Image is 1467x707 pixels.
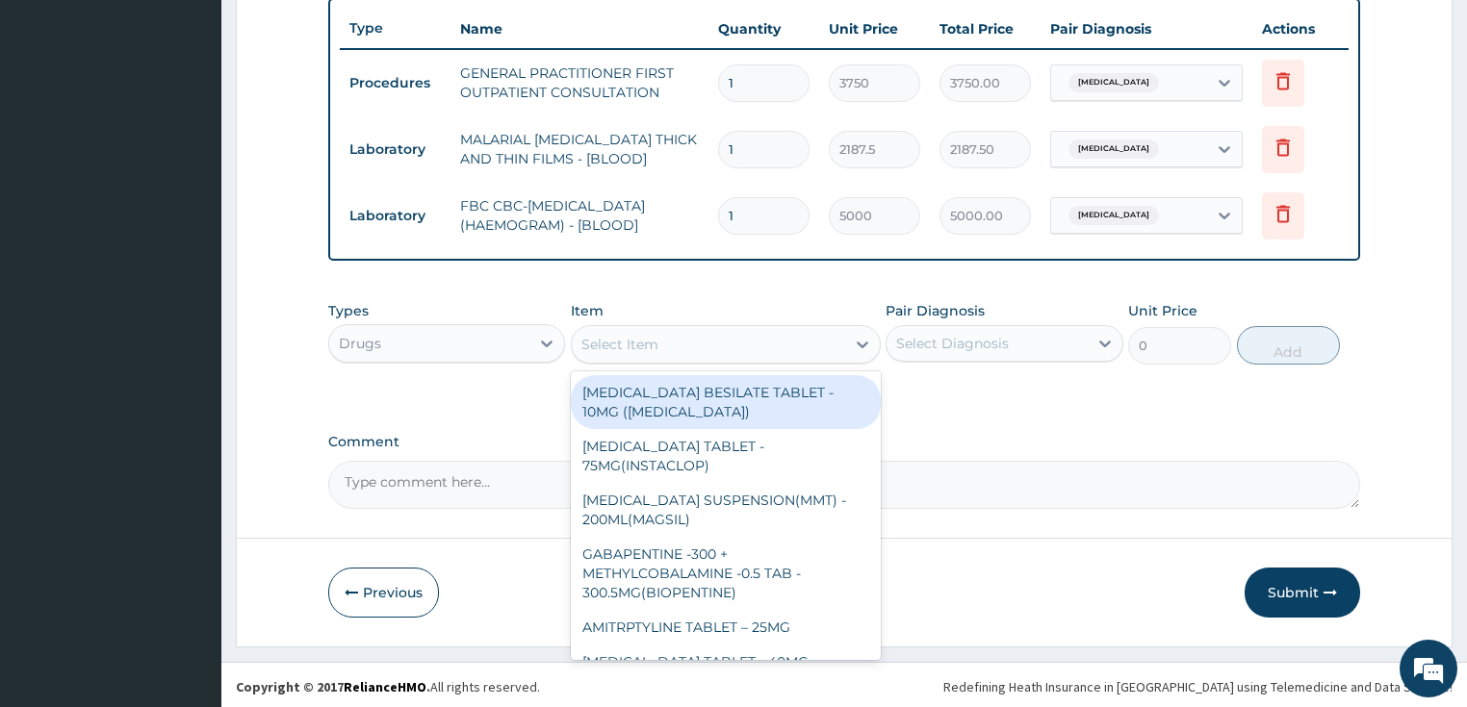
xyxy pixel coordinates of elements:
th: Type [340,11,450,46]
img: d_794563401_company_1708531726252_794563401 [36,96,78,144]
div: [MEDICAL_DATA] BESILATE TABLET - 10MG ([MEDICAL_DATA]) [571,375,881,429]
div: [MEDICAL_DATA] TABLET - 40MG [571,644,881,679]
label: Types [328,303,369,319]
button: Add [1237,326,1340,365]
td: GENERAL PRACTITIONER FIRST OUTPATIENT CONSULTATION [450,54,709,112]
a: RelianceHMO [344,678,426,695]
button: Submit [1245,568,1360,618]
td: Laboratory [340,198,450,234]
div: Minimize live chat window [316,10,362,56]
button: Previous [328,568,439,618]
td: FBC CBC-[MEDICAL_DATA] (HAEMOGRAM) - [BLOOD] [450,187,709,244]
td: Procedures [340,65,450,101]
th: Total Price [930,10,1041,48]
textarea: Type your message and hit 'Enter' [10,489,367,556]
th: Unit Price [819,10,930,48]
div: Chat with us now [100,108,323,133]
label: Item [571,301,604,320]
div: Redefining Heath Insurance in [GEOGRAPHIC_DATA] using Telemedicine and Data Science! [943,677,1453,696]
th: Actions [1252,10,1349,48]
label: Comment [328,434,1361,450]
td: Laboratory [340,132,450,167]
span: [MEDICAL_DATA] [1068,206,1159,225]
span: [MEDICAL_DATA] [1068,73,1159,92]
div: Drugs [339,334,381,353]
label: Unit Price [1128,301,1197,320]
td: MALARIAL [MEDICAL_DATA] THICK AND THIN FILMS - [BLOOD] [450,120,709,178]
div: [MEDICAL_DATA] TABLET - 75MG(INSTACLOP) [571,429,881,483]
span: We're online! [112,224,266,418]
div: [MEDICAL_DATA] SUSPENSION(MMT) - 200ML(MAGSIL) [571,483,881,537]
th: Quantity [708,10,819,48]
label: Pair Diagnosis [886,301,985,320]
div: GABAPENTINE -300 + METHYLCOBALAMINE -0.5 TAB - 300.5MG(BIOPENTINE) [571,537,881,610]
div: AMITRPTYLINE TABLET – 25MG [571,610,881,644]
th: Name [450,10,709,48]
th: Pair Diagnosis [1041,10,1252,48]
strong: Copyright © 2017 . [236,678,430,695]
span: [MEDICAL_DATA] [1068,139,1159,159]
div: Select Diagnosis [896,334,1009,353]
div: Select Item [581,335,658,354]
